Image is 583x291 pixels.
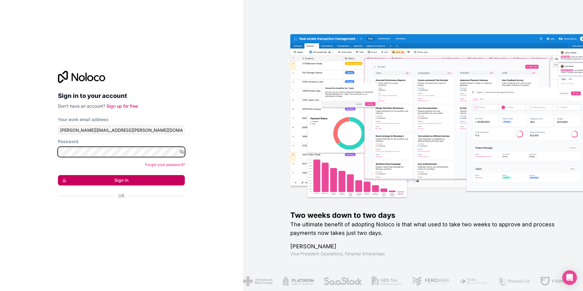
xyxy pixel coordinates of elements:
[281,276,312,286] img: /assets/flatiron-C8eUkumj.png
[370,276,401,286] img: /assets/gbstax-C-GtDUiK.png
[290,251,563,257] h1: Vice President Operations , Fergmar Enterprises
[411,276,448,286] img: /assets/fergmar-CudnrXN5.png
[58,103,105,109] span: Don't have an account?
[58,117,109,123] label: Your work email address
[58,125,185,135] input: Email address
[458,276,486,286] img: /assets/fiera-fwj2N5v4.png
[58,147,185,157] input: Password
[496,276,529,286] img: /assets/phoenix-BREaitsQ.png
[290,210,563,220] h1: Two weeks down to two days
[58,90,185,101] h2: Sign in to your account
[241,276,271,286] img: /assets/american-red-cross-BAupjrZR.png
[290,242,563,251] h1: [PERSON_NAME]
[322,276,360,286] img: /assets/saastock-C6Zbiodz.png
[145,162,185,167] a: Forgot your password?
[55,206,183,219] iframe: Sign in with Google Button
[562,270,577,285] div: Open Intercom Messenger
[290,220,563,237] h2: The ultimate benefit of adopting Noloco is that what used to take two weeks to approve and proces...
[106,103,138,109] a: Sign up for free
[58,175,185,185] button: Sign in
[538,276,574,286] img: /assets/fdworks-Bi04fVtw.png
[118,193,124,199] span: Or
[58,138,78,145] label: Password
